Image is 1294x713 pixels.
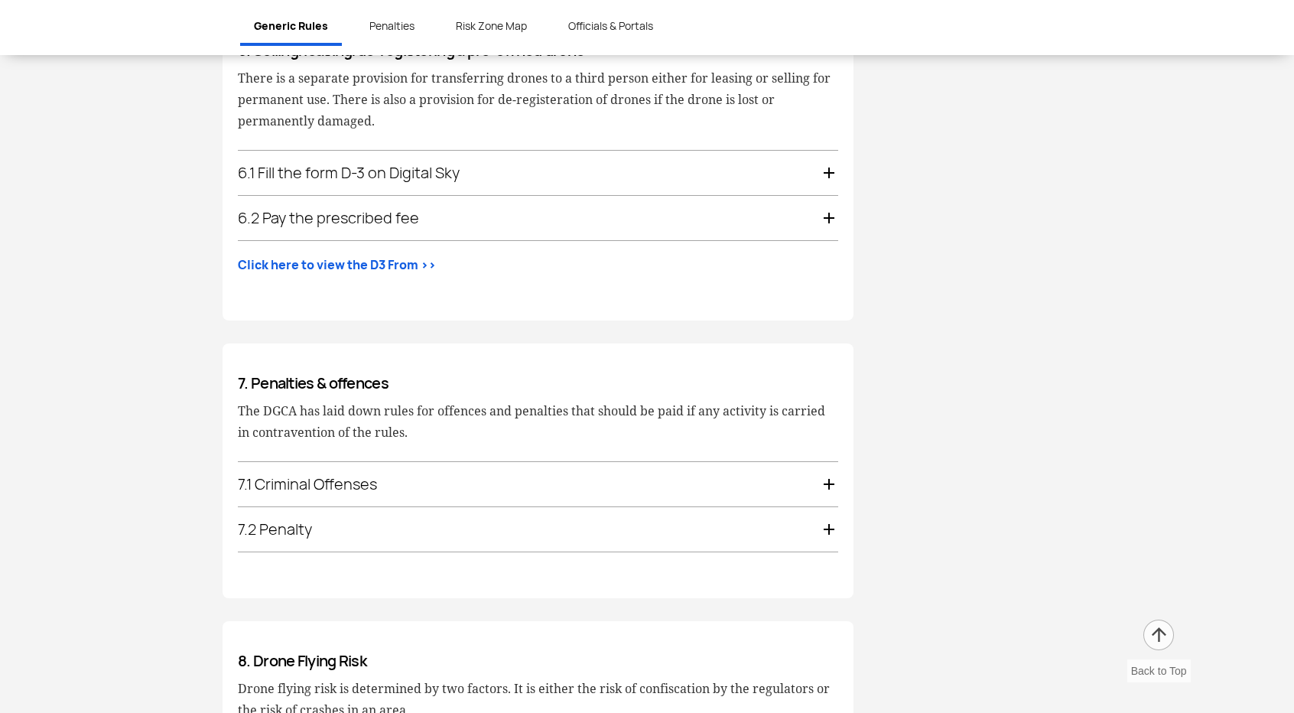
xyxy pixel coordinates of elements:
div: 6.2 Pay the prescribed fee [238,196,838,240]
a: Officials & Portals [554,9,667,43]
a: Risk Zone Map [442,9,541,43]
h4: 7. Penalties & offences [238,374,838,392]
p: The DGCA has laid down rules for offences and penalties that should be paid if any activity is ca... [238,400,838,443]
div: 6.1 Fill the form D-3 on Digital Sky [238,151,838,195]
a: Penalties [356,9,428,43]
div: Back to Top [1127,659,1191,682]
img: ic_arrow-up.png [1142,618,1175,652]
a: Click here to view the D3 From >> [238,256,436,275]
div: 7.2 Penalty [238,507,838,552]
a: Generic Rules [240,9,342,46]
h4: 8. Drone Flying Risk [238,652,838,670]
div: 7.1 Criminal Offenses [238,462,838,506]
h4: 6. Selling/leasing/de-registering a pre-owned drone [238,41,838,60]
p: There is a separate provision for transferring drones to a third person either for leasing or sel... [238,67,838,132]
